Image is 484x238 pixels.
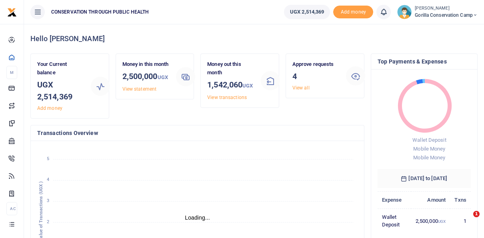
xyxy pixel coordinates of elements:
tspan: 4 [47,177,49,182]
a: View transactions [207,95,247,100]
small: UGX [438,219,446,224]
tspan: 3 [47,198,49,203]
iframe: Intercom live chat [457,211,476,230]
a: View all [292,85,310,91]
h3: 1,542,060 [207,79,254,92]
th: Expense [378,191,411,208]
p: Money in this month [122,60,170,69]
span: Add money [333,6,373,19]
h3: UGX 2,514,369 [37,79,84,103]
td: 1 [450,208,471,233]
a: Add money [37,105,62,111]
p: Money out this month [207,60,254,77]
img: profile-user [397,5,412,19]
span: 1 [473,211,480,217]
a: profile-user [PERSON_NAME] Gorilla Conservation Camp [397,5,478,19]
img: logo-small [7,8,17,17]
span: Mobile Money [413,146,445,152]
small: [PERSON_NAME] [415,5,478,12]
li: Toup your wallet [333,6,373,19]
a: UGX 2,514,369 [284,5,330,19]
tspan: 2 [47,219,49,224]
h3: 4 [292,70,340,82]
text: Loading... [185,214,210,221]
small: UGX [242,83,253,89]
a: logo-small logo-large logo-large [7,9,17,15]
th: Amount [411,191,450,208]
li: M [6,66,17,79]
tspan: 5 [47,156,49,161]
th: Txns [450,191,471,208]
h4: Transactions Overview [37,129,358,137]
li: Wallet ballance [281,5,333,19]
span: Gorilla Conservation Camp [415,12,478,19]
span: CONSERVATION THROUGH PUBLIC HEALTH [48,8,152,16]
a: View statement [122,86,156,92]
small: UGX [158,74,168,80]
span: UGX 2,514,369 [290,8,324,16]
a: Add money [333,8,373,14]
li: Ac [6,202,17,215]
h6: [DATE] to [DATE] [378,169,471,188]
h4: Hello [PERSON_NAME] [30,34,478,43]
span: Wallet Deposit [412,137,446,143]
td: Wallet Deposit [378,208,411,233]
h3: 2,500,000 [122,70,170,83]
p: Your Current balance [37,60,84,77]
h4: Top Payments & Expenses [378,57,471,66]
span: Mobile Money [413,155,445,161]
p: Approve requests [292,60,340,69]
td: 2,500,000 [411,208,450,233]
